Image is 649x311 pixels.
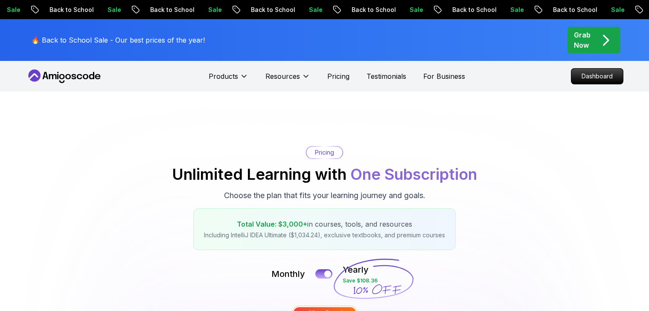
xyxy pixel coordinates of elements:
p: Choose the plan that fits your learning journey and goals. [224,190,425,202]
span: Total Value: $3,000+ [237,220,307,228]
a: Dashboard [571,68,623,84]
a: Testimonials [367,71,406,81]
p: Sale [402,6,430,14]
p: Sale [604,6,631,14]
p: Back to School [344,6,402,14]
p: in courses, tools, and resources [204,219,445,229]
p: Back to School [42,6,100,14]
p: Resources [265,71,300,81]
p: Sale [503,6,530,14]
p: Pricing [315,148,334,157]
a: For Business [423,71,465,81]
p: Dashboard [571,69,623,84]
p: Back to School [143,6,201,14]
p: Back to School [244,6,302,14]
button: Products [209,71,248,88]
p: Back to School [445,6,503,14]
p: Sale [100,6,128,14]
button: Resources [265,71,310,88]
p: Monthly [271,268,305,280]
p: Grab Now [574,30,591,50]
h2: Unlimited Learning with [172,166,477,183]
p: Sale [302,6,329,14]
p: 🔥 Back to School Sale - Our best prices of the year! [31,35,205,45]
p: Products [209,71,238,81]
a: Pricing [327,71,349,81]
span: One Subscription [350,165,477,184]
p: Including IntelliJ IDEA Ultimate ($1,034.24), exclusive textbooks, and premium courses [204,231,445,239]
p: Back to School [546,6,604,14]
p: Sale [201,6,228,14]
